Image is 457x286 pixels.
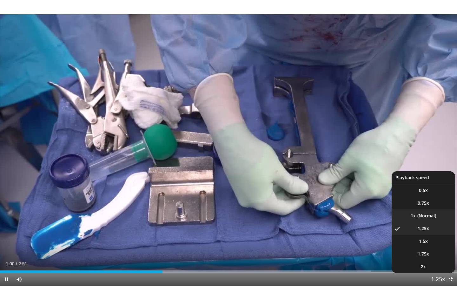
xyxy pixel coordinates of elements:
[16,261,17,266] span: /
[13,273,25,286] button: Mute
[421,263,426,270] span: 2x
[419,187,428,194] span: 0.5x
[418,251,429,257] span: 1.75x
[432,273,444,286] button: Playback Rate
[411,213,416,219] span: 1x
[444,273,457,286] button: Exit Fullscreen
[418,200,429,206] span: 0.75x
[418,225,429,232] span: 1.25x
[18,261,27,266] span: 2:51
[419,238,428,244] span: 1.5x
[6,261,14,266] span: 1:00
